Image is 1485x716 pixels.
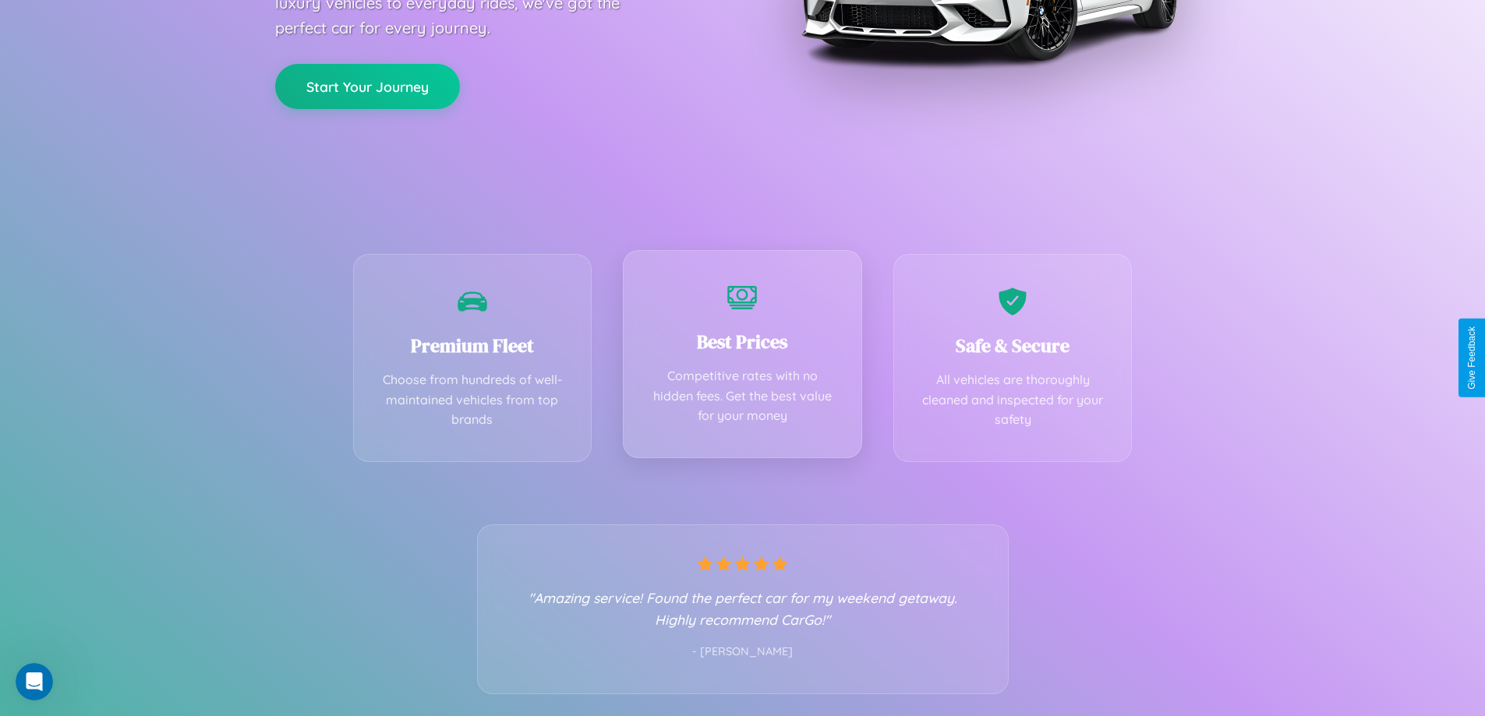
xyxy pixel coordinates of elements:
h3: Best Prices [647,329,838,354]
p: Choose from hundreds of well-maintained vehicles from top brands [377,370,568,430]
h3: Premium Fleet [377,333,568,358]
p: "Amazing service! Found the perfect car for my weekend getaway. Highly recommend CarGo!" [509,587,977,630]
iframe: Intercom live chat [16,663,53,700]
button: Start Your Journey [275,64,460,109]
p: Competitive rates with no hidden fees. Get the best value for your money [647,366,838,426]
h3: Safe & Secure [918,333,1108,358]
p: - [PERSON_NAME] [509,642,977,662]
p: All vehicles are thoroughly cleaned and inspected for your safety [918,370,1108,430]
div: Give Feedback [1466,326,1477,390]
